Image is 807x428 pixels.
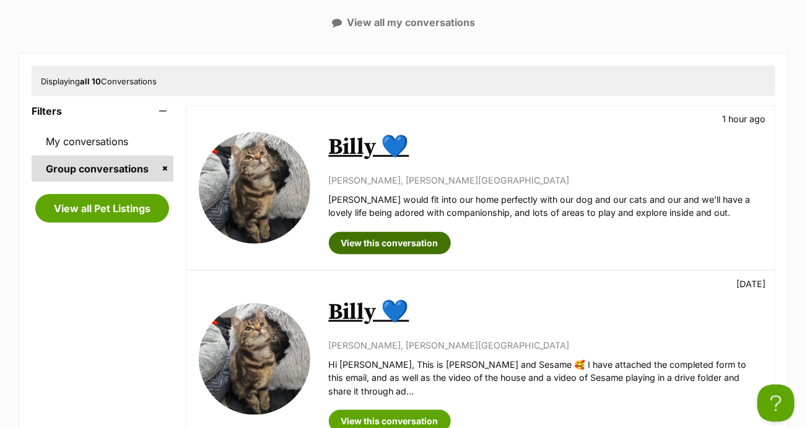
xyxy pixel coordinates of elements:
a: Billy 💙 [329,133,409,161]
a: My conversations [32,128,173,154]
span: Displaying Conversations [41,76,157,86]
img: Billy 💙 [199,303,310,415]
p: 1 hour ago [722,112,766,125]
a: View all my conversations [332,17,475,28]
img: Billy 💙 [199,132,310,244]
header: Filters [32,105,173,117]
a: View all Pet Listings [35,194,169,223]
p: [PERSON_NAME], [PERSON_NAME][GEOGRAPHIC_DATA] [329,339,762,352]
p: [PERSON_NAME], [PERSON_NAME][GEOGRAPHIC_DATA] [329,174,762,187]
iframe: Help Scout Beacon - Open [757,385,795,422]
strong: all 10 [80,76,101,86]
a: Billy 💙 [329,298,409,326]
p: [DATE] [736,277,766,290]
a: Group conversations [32,156,173,182]
p: [PERSON_NAME] would fit into our home perfectly with our dog and our cats and our and we’ll have ... [329,193,762,220]
p: Hi [PERSON_NAME], This is [PERSON_NAME] and Sesame 🥰 I have attached the completed form to this e... [329,358,762,398]
a: View this conversation [329,232,451,254]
